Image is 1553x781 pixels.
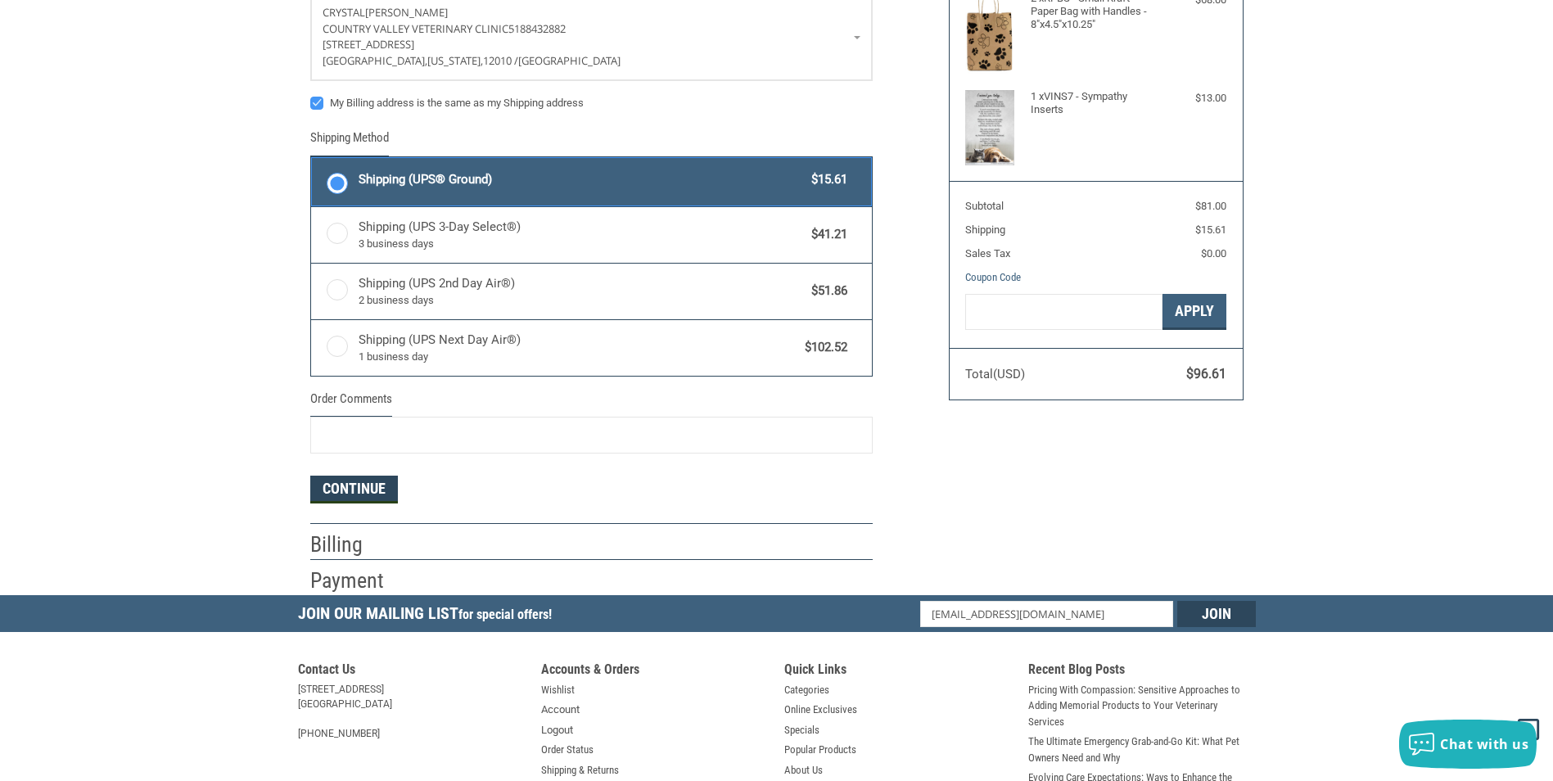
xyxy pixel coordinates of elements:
span: Shipping (UPS 2nd Day Air®) [359,274,804,309]
a: Categories [784,682,829,698]
a: Account [541,702,580,718]
legend: Order Comments [310,390,392,417]
h5: Recent Blog Posts [1028,661,1256,682]
a: About Us [784,762,823,779]
span: 5188432882 [508,21,566,36]
span: $15.61 [804,170,848,189]
a: Wishlist [541,682,575,698]
span: $81.00 [1195,200,1226,212]
span: [GEOGRAPHIC_DATA], [323,53,427,68]
span: 3 business days [359,236,804,252]
a: Coupon Code [965,271,1021,283]
a: Specials [784,722,819,738]
span: Country Valley Veterinary Clinic [323,21,508,36]
h2: Billing [310,531,406,558]
span: 2 business days [359,292,804,309]
span: Shipping (UPS 3-Day Select®) [359,218,804,252]
input: Join [1177,601,1256,627]
span: [US_STATE], [427,53,483,68]
input: Gift Certificate or Coupon Code [965,294,1162,331]
span: 12010 / [483,53,518,68]
span: $15.61 [1195,223,1226,236]
span: Sales Tax [965,247,1010,260]
span: 1 business day [359,349,797,365]
span: $0.00 [1201,247,1226,260]
span: $51.86 [804,282,848,300]
address: [STREET_ADDRESS] [GEOGRAPHIC_DATA] [PHONE_NUMBER] [298,682,526,741]
a: The Ultimate Emergency Grab-and-Go Kit: What Pet Owners Need and Why [1028,734,1256,765]
span: Shipping (UPS Next Day Air®) [359,331,797,365]
h2: Payment [310,567,406,594]
label: My Billing address is the same as my Shipping address [310,97,873,110]
a: Order Status [541,742,594,758]
span: [STREET_ADDRESS] [323,37,414,52]
button: Chat with us [1399,720,1537,769]
span: Shipping (UPS® Ground) [359,170,804,189]
span: Subtotal [965,200,1004,212]
a: Shipping & Returns [541,762,619,779]
h5: Join Our Mailing List [298,595,560,637]
span: Crystal [323,5,365,20]
a: Popular Products [784,742,856,758]
legend: Shipping Method [310,129,389,156]
input: Email [920,601,1173,627]
a: Logout [541,722,573,738]
span: Chat with us [1440,735,1528,753]
span: Total (USD) [965,367,1025,381]
h5: Quick Links [784,661,1012,682]
span: [GEOGRAPHIC_DATA] [518,53,621,68]
a: Online Exclusives [784,702,857,718]
h5: Accounts & Orders [541,661,769,682]
h4: 1 x VINS7 - Sympathy Inserts [1031,90,1158,117]
h5: Contact Us [298,661,526,682]
span: for special offers! [458,607,552,622]
span: [PERSON_NAME] [365,5,448,20]
span: Shipping [965,223,1005,236]
span: $41.21 [804,225,848,244]
div: $13.00 [1161,90,1226,106]
button: Continue [310,476,398,503]
span: $96.61 [1186,366,1226,381]
span: $102.52 [797,338,848,357]
a: Pricing With Compassion: Sensitive Approaches to Adding Memorial Products to Your Veterinary Serv... [1028,682,1256,730]
button: Apply [1162,294,1226,331]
